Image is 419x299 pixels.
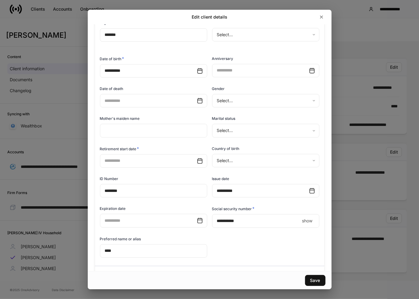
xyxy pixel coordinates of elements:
[212,28,319,41] div: Select...
[212,146,240,151] h6: Country of birth
[100,56,124,62] h6: Date of birth
[100,206,126,211] h6: Expiration date
[212,86,225,92] h6: Gender
[212,94,319,107] div: Select...
[192,14,227,20] h2: Edit client details
[100,146,139,152] h6: Retirement start date
[100,86,123,92] h6: Date of death
[212,176,229,182] h6: Issue date
[310,278,320,283] div: Save
[212,56,233,61] h6: Anniversary
[100,116,140,121] h6: Mother's maiden name
[100,236,141,242] h6: Preferred name or alias
[302,218,313,224] p: show
[212,116,236,121] h6: Marital status
[100,176,119,182] h6: ID Number
[212,206,255,212] h6: Social security number
[305,275,325,286] button: Save
[212,124,319,137] div: Select...
[212,154,319,167] div: Select...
